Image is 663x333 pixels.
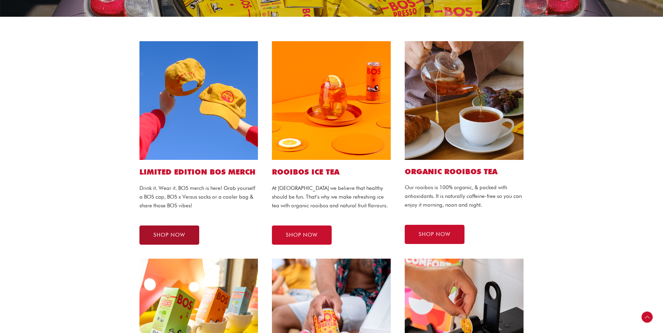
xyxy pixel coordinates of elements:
h2: Organic ROOIBOS TEA [405,167,524,176]
span: SHOP NOW [153,232,185,238]
p: Drink it. Wear it. BOS merch is here! Grab yourself a BOS cap, BOS x Versus socks or a cooler bag... [139,184,258,210]
a: SHOP NOW [405,225,464,244]
a: SHOP NOW [139,225,199,245]
p: At [GEOGRAPHIC_DATA] we believe that healthy should be fun. That’s why we make refreshing ice tea... [272,184,391,210]
span: SHOP NOW [419,232,451,237]
img: bos cap [139,41,258,160]
h1: ROOIBOS ICE TEA [272,167,391,177]
img: bos tea bags website1 [405,41,524,160]
h1: LIMITED EDITION BOS MERCH [139,167,258,177]
p: Our rooibos is 100% organic, & packed with antioxidants. It is naturally caffeine-free so you can... [405,183,524,209]
a: SHOP NOW [272,225,332,245]
span: SHOP NOW [286,232,318,238]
